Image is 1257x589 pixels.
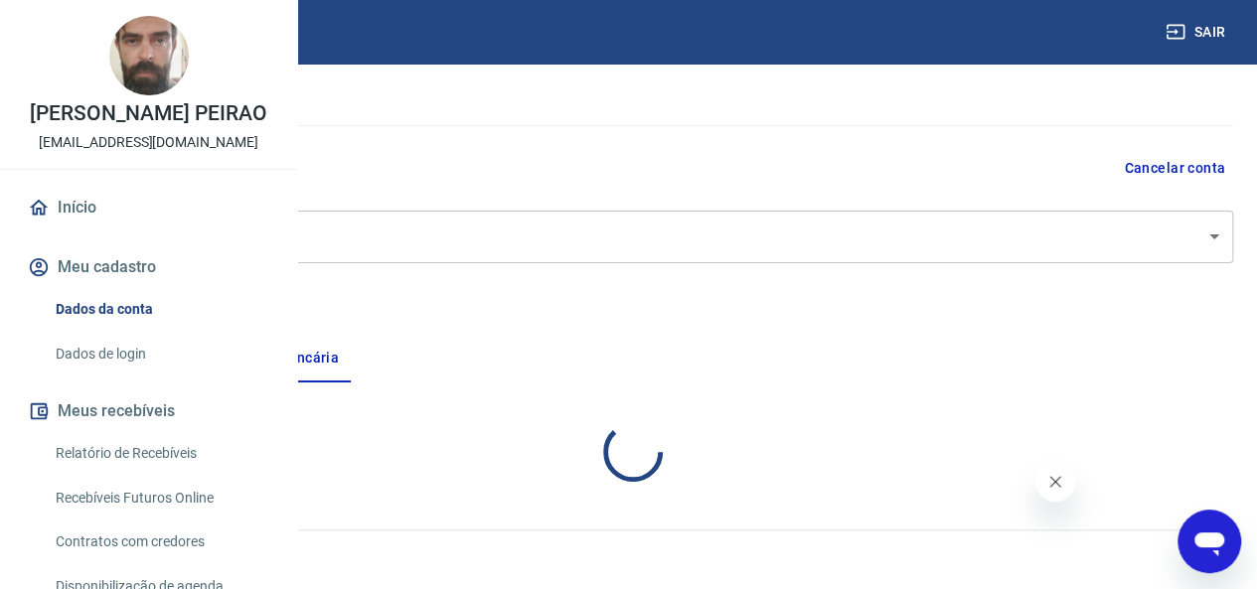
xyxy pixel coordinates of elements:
[48,433,273,474] a: Relatório de Recebíveis
[24,186,273,229] a: Início
[1035,462,1075,502] iframe: Fechar mensagem
[32,62,1233,93] h5: Dados cadastrais
[48,546,1209,567] p: 2025 ©
[1116,150,1233,187] button: Cancelar conta
[48,521,273,562] a: Contratos com credores
[39,132,258,153] p: [EMAIL_ADDRESS][DOMAIN_NAME]
[24,389,273,433] button: Meus recebíveis
[1178,510,1241,573] iframe: Botão para abrir a janela de mensagens
[12,14,167,30] span: Olá! Precisa de ajuda?
[32,211,1233,263] div: [PERSON_NAME] PEIRAO
[1162,14,1233,51] button: Sair
[48,334,273,374] a: Dados de login
[24,245,273,289] button: Meu cadastro
[48,478,273,518] a: Recebíveis Futuros Online
[109,16,189,95] img: 67a946db-c60c-4fed-b1ca-b77390b315c5.jpeg
[48,289,273,330] a: Dados da conta
[30,103,266,124] p: [PERSON_NAME] PEIRAO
